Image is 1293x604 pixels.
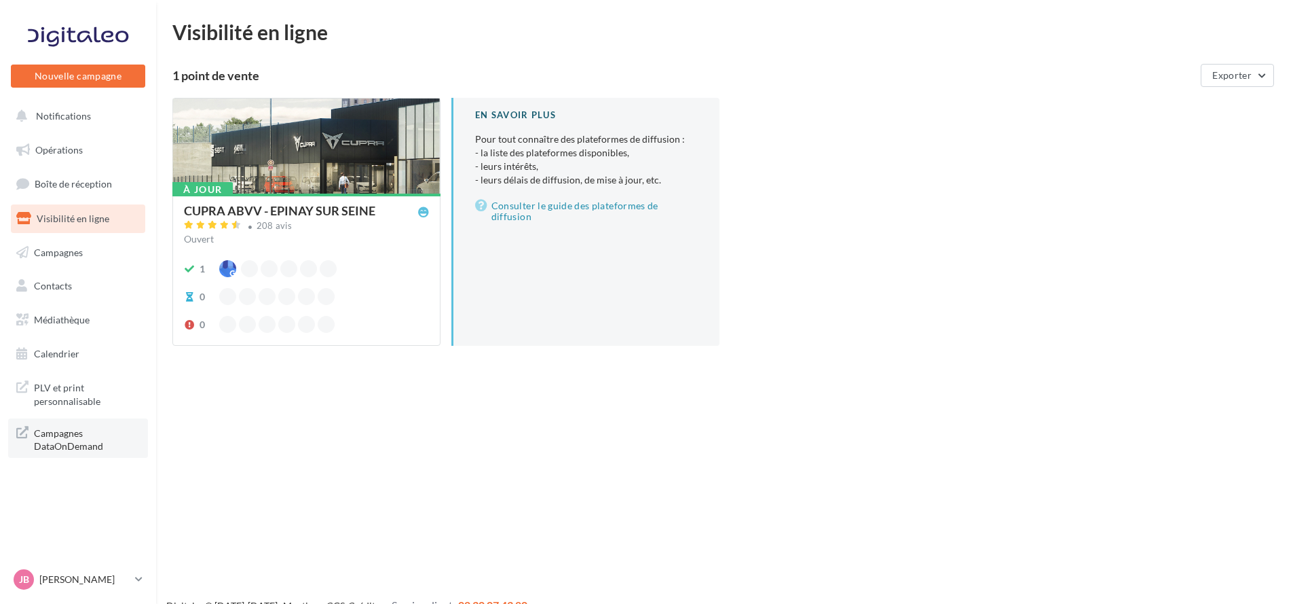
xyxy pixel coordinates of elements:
[34,280,72,291] span: Contacts
[184,205,375,217] div: CUPRA ABVV - EPINAY SUR SEINE
[8,306,148,334] a: Médiathèque
[35,178,112,190] span: Boîte de réception
[172,22,1277,42] div: Visibilité en ligne
[184,233,214,245] span: Ouvert
[37,213,109,224] span: Visibilité en ligne
[1201,64,1274,87] button: Exporter
[8,373,148,413] a: PLV et print personnalisable
[34,378,140,408] span: PLV et print personnalisable
[8,102,143,130] button: Notifications
[1212,69,1252,81] span: Exporter
[39,573,130,586] p: [PERSON_NAME]
[475,173,698,187] li: - leurs délais de diffusion, de mise à jour, etc.
[475,109,698,122] div: En savoir plus
[34,424,140,453] span: Campagnes DataOnDemand
[8,238,148,267] a: Campagnes
[257,221,293,230] div: 208 avis
[34,348,79,359] span: Calendrier
[34,314,90,325] span: Médiathèque
[34,246,83,257] span: Campagnes
[19,573,29,586] span: JB
[475,160,698,173] li: - leurs intérêts,
[8,272,148,300] a: Contacts
[8,340,148,368] a: Calendrier
[200,262,205,276] div: 1
[475,146,698,160] li: - la liste des plateformes disponibles,
[172,182,233,197] div: À jour
[184,219,429,235] a: 208 avis
[200,290,205,304] div: 0
[8,205,148,233] a: Visibilité en ligne
[8,136,148,164] a: Opérations
[11,567,145,592] a: JB [PERSON_NAME]
[8,419,148,459] a: Campagnes DataOnDemand
[36,110,91,122] span: Notifications
[475,132,698,187] p: Pour tout connaître des plateformes de diffusion :
[35,144,83,156] span: Opérations
[8,169,148,198] a: Boîte de réception
[172,69,1195,82] div: 1 point de vente
[475,198,698,225] a: Consulter le guide des plateformes de diffusion
[11,65,145,88] button: Nouvelle campagne
[200,318,205,332] div: 0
